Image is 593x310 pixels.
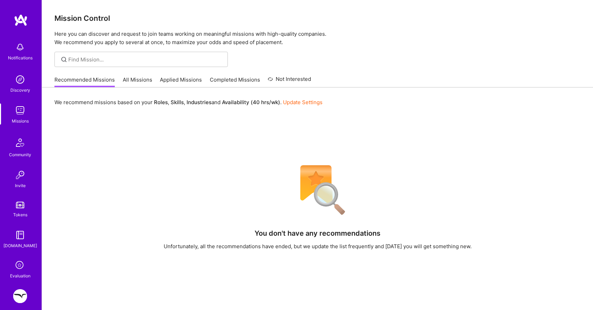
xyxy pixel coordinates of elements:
a: Update Settings [283,99,323,106]
img: Freed: Product Designer for New iOS App [13,289,27,303]
h4: You don't have any recommendations [255,229,380,237]
i: icon SelectionTeam [14,259,27,272]
img: discovery [13,73,27,86]
img: bell [13,40,27,54]
div: Missions [12,117,29,125]
b: Availability (40 hrs/wk) [222,99,280,106]
div: Evaluation [10,272,31,279]
p: Here you can discover and request to join teams working on meaningful missions with high-quality ... [54,30,581,47]
img: No Results [288,161,347,220]
div: Discovery [10,86,30,94]
div: Notifications [8,54,33,61]
b: Industries [187,99,212,106]
a: All Missions [123,76,152,87]
div: Invite [15,182,26,189]
div: [DOMAIN_NAME] [3,242,37,249]
a: Completed Missions [210,76,260,87]
input: Find Mission... [68,56,223,63]
img: guide book [13,228,27,242]
img: logo [14,14,28,26]
b: Roles [154,99,168,106]
img: Invite [13,168,27,182]
img: Community [12,134,28,151]
a: Applied Missions [160,76,202,87]
p: We recommend missions based on your , , and . [54,99,323,106]
div: Unfortunately, all the recommendations have ended, but we update the list frequently and [DATE] y... [164,243,472,250]
div: Tokens [13,211,27,218]
h3: Mission Control [54,14,581,23]
i: icon SearchGrey [60,56,68,64]
div: Community [9,151,31,158]
a: Freed: Product Designer for New iOS App [11,289,29,303]
img: tokens [16,202,24,208]
img: teamwork [13,103,27,117]
b: Skills [171,99,184,106]
a: Recommended Missions [54,76,115,87]
a: Not Interested [268,75,311,87]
